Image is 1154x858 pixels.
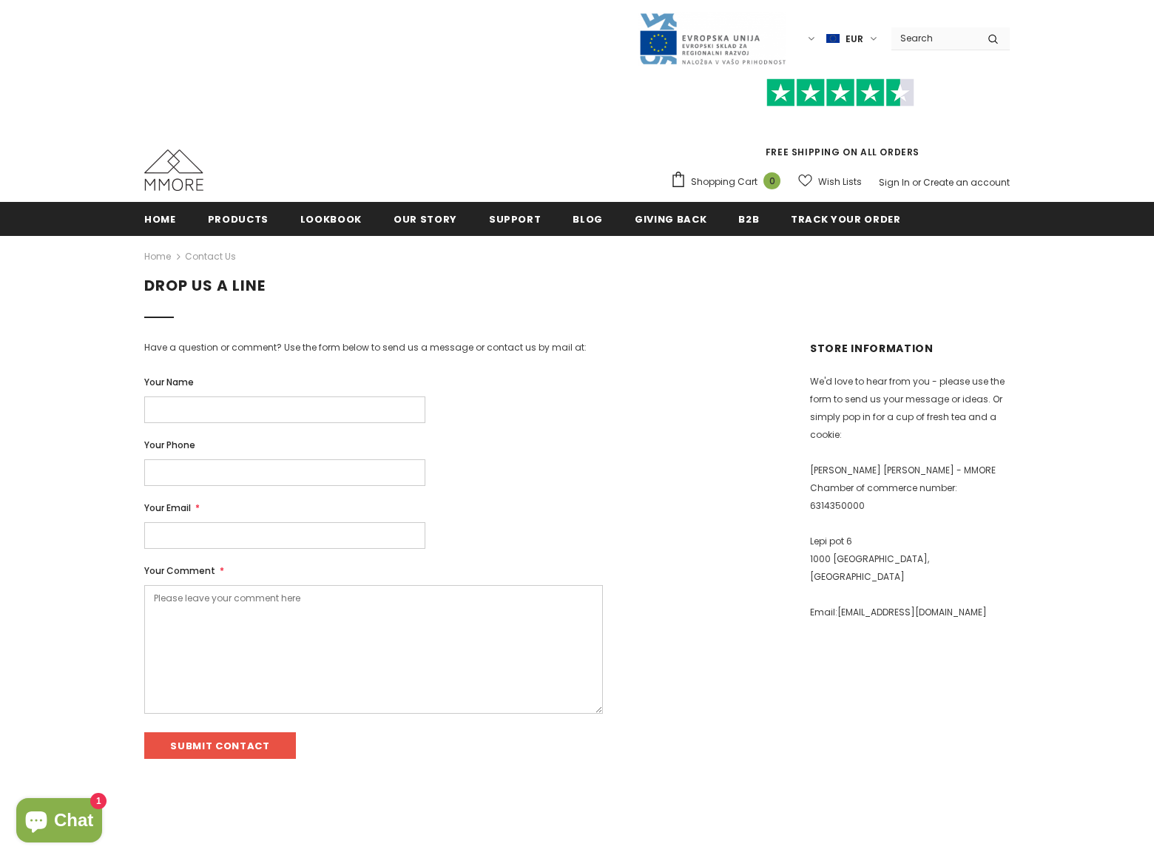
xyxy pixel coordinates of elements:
[185,248,236,266] span: Contact us
[573,212,603,226] span: Blog
[489,202,541,235] a: support
[635,212,706,226] span: Giving back
[879,176,910,189] a: Sign In
[300,212,362,226] span: Lookbook
[818,175,862,189] span: Wish Lists
[208,202,269,235] a: Products
[766,78,914,107] img: Trust Pilot Stars
[810,604,1010,621] p: Email:
[208,212,269,226] span: Products
[810,533,1010,586] p: Lepi pot 6 1000 [GEOGRAPHIC_DATA], [GEOGRAPHIC_DATA]
[144,212,176,226] span: Home
[638,12,786,66] img: Javni Razpis
[300,202,362,235] a: Lookbook
[144,732,296,759] input: Submit Contact
[738,202,759,235] a: B2B
[144,277,1010,295] h1: DROP US A LINE
[394,202,457,235] a: Our Story
[635,202,706,235] a: Giving back
[763,172,780,189] span: 0
[837,606,987,618] a: [EMAIL_ADDRESS][DOMAIN_NAME]
[923,176,1010,189] a: Create an account
[394,212,457,226] span: Our Story
[891,27,976,49] input: Search Site
[638,32,786,44] a: Javni Razpis
[144,340,640,355] div: Have a question or comment? Use the form below to send us a message or contact us by mail at:
[791,212,900,226] span: Track your order
[144,564,215,577] span: Your Comment
[573,202,603,235] a: Blog
[144,439,195,451] span: Your Phone
[810,340,1010,357] h4: Store Information
[144,248,171,266] a: Home
[810,479,1010,515] p: Chamber of commerce number: 6314350000
[691,175,757,189] span: Shopping Cart
[670,85,1010,158] span: FREE SHIPPING ON ALL ORDERS
[489,212,541,226] span: support
[144,501,191,514] span: Your Email
[846,32,863,47] span: EUR
[12,798,107,846] inbox-online-store-chat: Shopify online store chat
[798,169,862,195] a: Wish Lists
[912,176,921,189] span: or
[144,149,203,191] img: MMORE Cases
[810,373,1010,444] p: We'd love to hear from you - please use the form to send us your message or ideas. Or simply pop ...
[738,212,759,226] span: B2B
[144,376,194,388] span: Your Name
[144,202,176,235] a: Home
[670,171,788,193] a: Shopping Cart 0
[810,340,1010,621] div: [PERSON_NAME] [PERSON_NAME] - MMORE
[791,202,900,235] a: Track your order
[670,107,1010,145] iframe: Customer reviews powered by Trustpilot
